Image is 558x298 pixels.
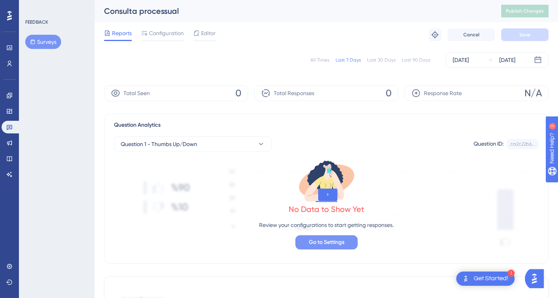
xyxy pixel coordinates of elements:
[448,28,495,41] button: Cancel
[386,87,392,99] span: 0
[519,32,530,38] span: Save
[112,28,132,38] span: Reports
[259,220,394,230] p: Review your configurations to start getting responses.
[55,4,57,10] div: 3
[309,238,344,247] span: Go to Settings
[456,272,515,286] div: Open Get Started! checklist, remaining modules: 1
[235,87,241,99] span: 0
[474,274,508,283] div: Get Started!
[295,235,358,249] button: Go to Settings
[501,28,549,41] button: Save
[453,55,469,65] div: [DATE]
[525,267,549,291] iframe: UserGuiding AI Assistant Launcher
[501,5,549,17] button: Publish Changes
[424,88,462,98] span: Response Rate
[25,35,61,49] button: Surveys
[121,139,197,149] span: Question 1 - Thumbs Up/Down
[123,88,150,98] span: Total Seen
[474,139,504,149] div: Question ID:
[114,136,272,152] button: Question 1 - Thumbs Up/Down
[149,28,184,38] span: Configuration
[289,204,364,215] div: No Data to Show Yet
[508,270,515,277] div: 1
[499,55,515,65] div: [DATE]
[114,120,160,130] span: Question Analytics
[201,28,216,38] span: Editor
[463,32,480,38] span: Cancel
[25,19,48,25] div: FEEDBACK
[336,57,361,63] div: Last 7 Days
[104,6,481,17] div: Consulta processual
[461,274,470,283] img: launcher-image-alternative-text
[367,57,396,63] div: Last 30 Days
[274,88,314,98] span: Total Responses
[19,2,49,11] span: Need Help?
[402,57,430,63] div: Last 90 Days
[506,8,544,14] span: Publish Changes
[310,57,329,63] div: All Times
[524,87,542,99] span: N/A
[510,141,535,147] div: ca2c22b6...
